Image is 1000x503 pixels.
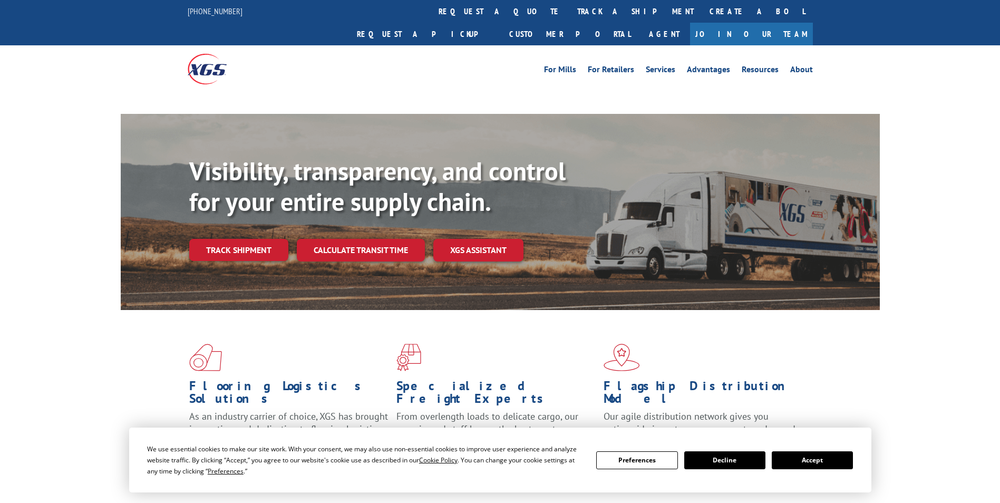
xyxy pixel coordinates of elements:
a: About [790,65,813,77]
a: Advantages [687,65,730,77]
b: Visibility, transparency, and control for your entire supply chain. [189,154,566,218]
span: As an industry carrier of choice, XGS has brought innovation and dedication to flooring logistics... [189,410,388,448]
h1: Flagship Distribution Model [604,380,803,410]
a: Request a pickup [349,23,501,45]
a: Join Our Team [690,23,813,45]
img: xgs-icon-focused-on-flooring-red [396,344,421,371]
a: Resources [742,65,779,77]
span: Cookie Policy [419,456,458,465]
a: For Retailers [588,65,634,77]
a: Customer Portal [501,23,638,45]
button: Preferences [596,451,677,469]
h1: Flooring Logistics Solutions [189,380,389,410]
span: Preferences [208,467,244,476]
p: From overlength loads to delicate cargo, our experienced staff knows the best way to move your fr... [396,410,596,457]
button: Accept [772,451,853,469]
a: Calculate transit time [297,239,425,262]
img: xgs-icon-flagship-distribution-model-red [604,344,640,371]
a: Track shipment [189,239,288,261]
span: Our agile distribution network gives you nationwide inventory management on demand. [604,410,798,435]
div: We use essential cookies to make our site work. With your consent, we may also use non-essential ... [147,443,584,477]
a: Services [646,65,675,77]
a: For Mills [544,65,576,77]
button: Decline [684,451,765,469]
a: Agent [638,23,690,45]
img: xgs-icon-total-supply-chain-intelligence-red [189,344,222,371]
h1: Specialized Freight Experts [396,380,596,410]
div: Cookie Consent Prompt [129,428,871,492]
a: XGS ASSISTANT [433,239,523,262]
a: [PHONE_NUMBER] [188,6,242,16]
